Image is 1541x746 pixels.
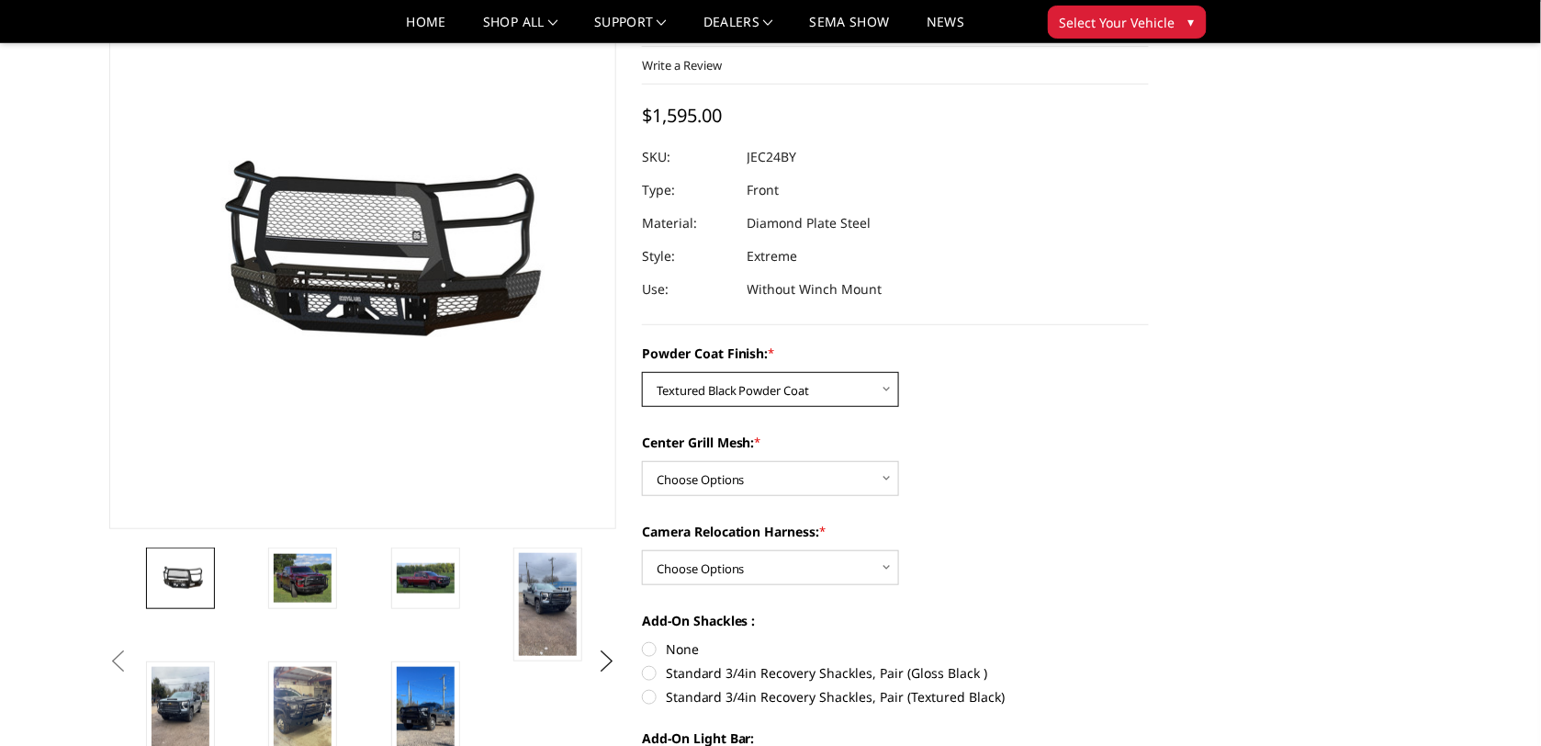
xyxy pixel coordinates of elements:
[397,563,455,594] img: 2024-2025 Chevrolet 2500-3500 - FT Series - Extreme Front Bumper
[748,273,883,306] dd: Without Winch Mount
[642,57,722,73] a: Write a Review
[927,16,964,42] a: News
[748,207,872,240] dd: Diamond Plate Steel
[152,565,209,592] img: 2024-2025 Chevrolet 2500-3500 - FT Series - Extreme Front Bumper
[642,687,1149,706] label: Standard 3/4in Recovery Shackles, Pair (Textured Black)
[642,433,1149,452] label: Center Grill Mesh:
[1060,13,1175,32] span: Select Your Vehicle
[642,240,734,273] dt: Style:
[642,611,1149,630] label: Add-On Shackles :
[748,240,798,273] dd: Extreme
[594,16,667,42] a: Support
[642,207,734,240] dt: Material:
[642,103,722,128] span: $1,595.00
[593,648,621,675] button: Next
[642,174,734,207] dt: Type:
[642,522,1149,541] label: Camera Relocation Harness:
[642,141,734,174] dt: SKU:
[642,344,1149,363] label: Powder Coat Finish:
[642,639,1149,659] label: None
[1048,6,1207,39] button: Select Your Vehicle
[105,648,132,675] button: Previous
[810,16,890,42] a: SEMA Show
[1449,658,1541,746] iframe: Chat Widget
[703,16,773,42] a: Dealers
[642,273,734,306] dt: Use:
[748,141,797,174] dd: JEC24BY
[407,16,446,42] a: Home
[519,553,577,656] img: 2024-2025 Chevrolet 2500-3500 - FT Series - Extreme Front Bumper
[274,554,332,604] img: 2024-2025 Chevrolet 2500-3500 - FT Series - Extreme Front Bumper
[1188,12,1195,31] span: ▾
[483,16,557,42] a: shop all
[748,174,780,207] dd: Front
[642,663,1149,683] label: Standard 3/4in Recovery Shackles, Pair (Gloss Black )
